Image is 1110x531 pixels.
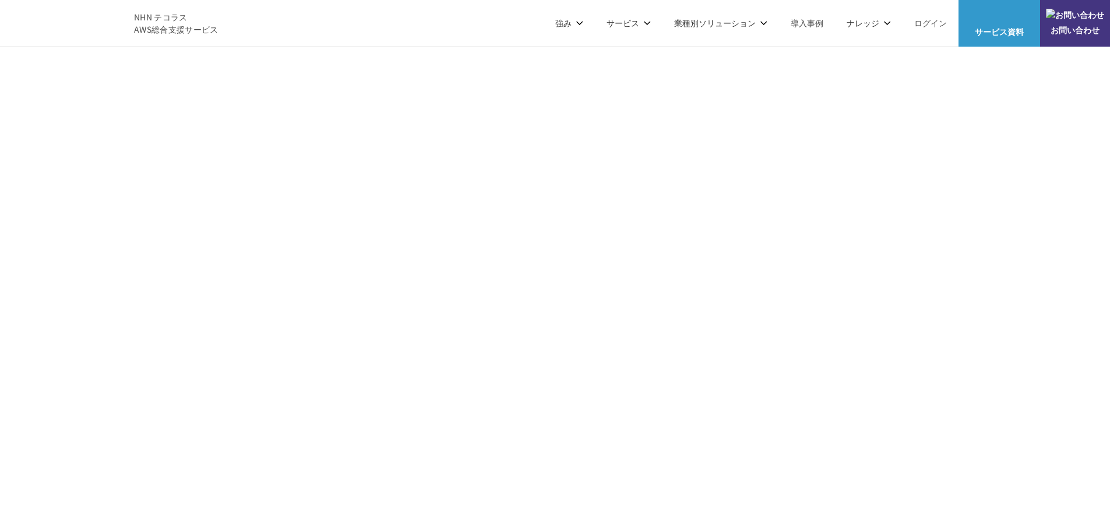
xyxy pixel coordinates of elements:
span: お問い合わせ [1040,24,1110,36]
a: 導入事例 [791,17,823,29]
a: AWS総合支援サービス C-Chorus NHN テコラスAWS総合支援サービス [17,9,219,37]
p: ナレッジ [847,17,891,29]
a: ログイン [914,17,947,29]
span: NHN テコラス AWS総合支援サービス [134,11,219,36]
span: サービス資料 [959,26,1040,38]
p: サービス [607,17,651,29]
p: 業種別ソリューション [674,17,767,29]
img: AWS総合支援サービス C-Chorus サービス資料 [990,9,1009,23]
img: お問い合わせ [1046,9,1104,21]
p: 強み [555,17,583,29]
img: AWS総合支援サービス C-Chorus [17,9,117,37]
